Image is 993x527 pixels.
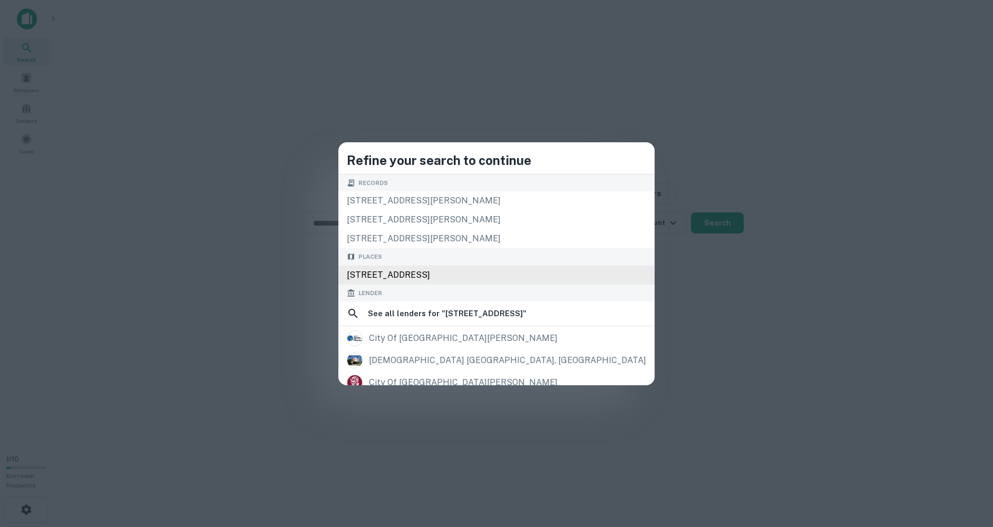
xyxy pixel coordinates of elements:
a: city of [GEOGRAPHIC_DATA][PERSON_NAME] [338,372,655,394]
h6: See all lenders for " [STREET_ADDRESS] " [368,307,527,320]
div: [STREET_ADDRESS][PERSON_NAME] [338,191,655,210]
div: [STREET_ADDRESS][PERSON_NAME] [338,229,655,248]
div: city of [GEOGRAPHIC_DATA][PERSON_NAME] [369,330,558,346]
img: picture [347,331,362,346]
span: Places [358,252,382,261]
span: Lender [358,289,382,298]
iframe: Chat Widget [940,443,993,493]
div: [DEMOGRAPHIC_DATA] [GEOGRAPHIC_DATA], [GEOGRAPHIC_DATA] [369,353,646,368]
h4: Refine your search to continue [347,151,646,170]
a: city of [GEOGRAPHIC_DATA][PERSON_NAME] [338,327,655,349]
img: picture [347,353,362,368]
div: city of [GEOGRAPHIC_DATA][PERSON_NAME] [369,375,558,391]
img: picture [347,375,362,390]
a: [DEMOGRAPHIC_DATA] [GEOGRAPHIC_DATA], [GEOGRAPHIC_DATA] [338,349,655,372]
div: [STREET_ADDRESS][PERSON_NAME] [338,210,655,229]
span: Records [358,179,388,188]
div: [STREET_ADDRESS] [338,266,655,285]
